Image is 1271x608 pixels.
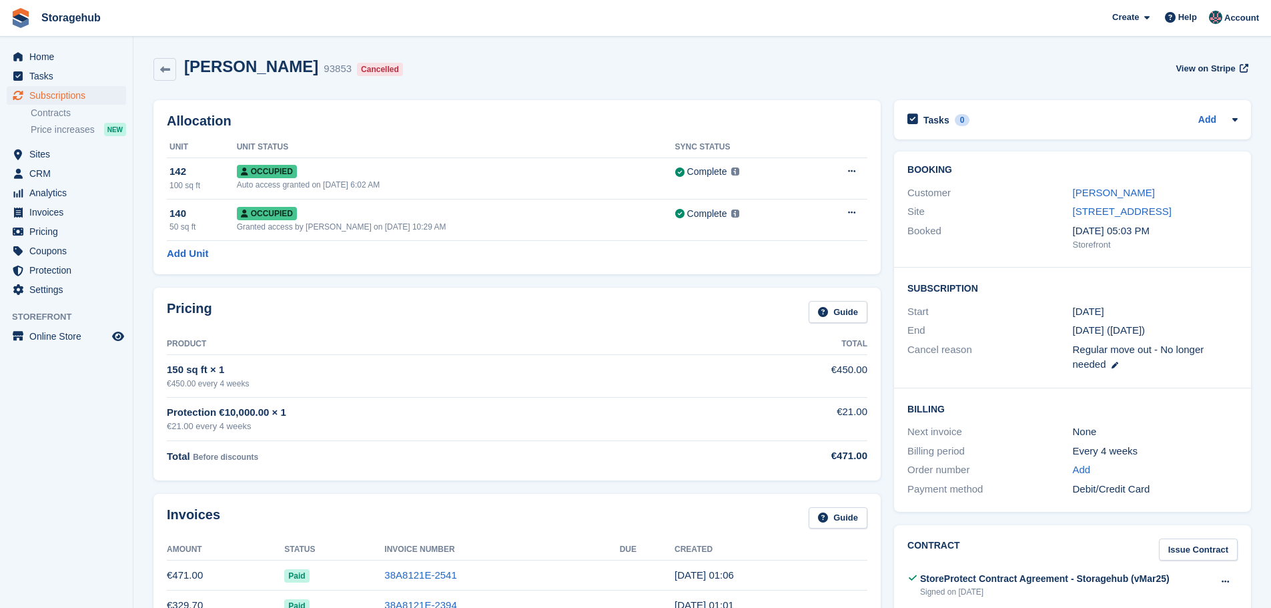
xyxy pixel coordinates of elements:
[167,561,284,591] td: €471.00
[7,86,126,105] a: menu
[907,539,960,561] h2: Contract
[7,203,126,222] a: menu
[907,342,1072,372] div: Cancel reason
[169,180,237,192] div: 100 sq ft
[620,539,675,561] th: Due
[907,463,1072,478] div: Order number
[920,586,1170,598] div: Signed on [DATE]
[955,114,970,126] div: 0
[1073,206,1172,217] a: [STREET_ADDRESS]
[193,452,258,462] span: Before discounts
[731,168,739,176] img: icon-info-grey-7440780725fd019a000dd9b08b2336e03edf1995a4989e88bcd33f0948082b44.svg
[907,444,1072,459] div: Billing period
[167,301,212,323] h2: Pricing
[1073,424,1238,440] div: None
[907,323,1072,338] div: End
[907,281,1238,294] h2: Subscription
[167,362,705,378] div: 150 sq ft × 1
[169,221,237,233] div: 50 sq ft
[169,164,237,180] div: 142
[357,63,403,76] div: Cancelled
[920,572,1170,586] div: StoreProtect Contract Agreement - Storagehub (vMar25)
[7,327,126,346] a: menu
[907,224,1072,252] div: Booked
[284,569,309,583] span: Paid
[1073,444,1238,459] div: Every 4 weeks
[167,405,705,420] div: Protection €10,000.00 × 1
[1073,344,1204,370] span: Regular move out - No longer needed
[110,328,126,344] a: Preview store
[167,539,284,561] th: Amount
[809,301,867,323] a: Guide
[167,137,237,158] th: Unit
[36,7,106,29] a: Storagehub
[12,310,133,324] span: Storefront
[907,304,1072,320] div: Start
[237,179,675,191] div: Auto access granted on [DATE] 6:02 AM
[1198,113,1216,128] a: Add
[237,221,675,233] div: Granted access by [PERSON_NAME] on [DATE] 10:29 AM
[104,123,126,136] div: NEW
[923,114,949,126] h2: Tasks
[237,207,297,220] span: Occupied
[1073,304,1104,320] time: 2025-07-12 00:00:00 UTC
[687,165,727,179] div: Complete
[167,246,208,262] a: Add Unit
[29,184,109,202] span: Analytics
[1224,11,1259,25] span: Account
[1112,11,1139,24] span: Create
[237,165,297,178] span: Occupied
[167,378,705,390] div: €450.00 every 4 weeks
[29,242,109,260] span: Coupons
[7,184,126,202] a: menu
[167,334,705,355] th: Product
[29,222,109,241] span: Pricing
[907,204,1072,220] div: Site
[907,165,1238,176] h2: Booking
[29,203,109,222] span: Invoices
[7,145,126,164] a: menu
[1176,62,1235,75] span: View on Stripe
[1073,324,1146,336] span: [DATE] ([DATE])
[7,47,126,66] a: menu
[384,569,456,581] a: 38A8121E-2541
[184,57,318,75] h2: [PERSON_NAME]
[705,448,867,464] div: €471.00
[731,210,739,218] img: icon-info-grey-7440780725fd019a000dd9b08b2336e03edf1995a4989e88bcd33f0948082b44.svg
[907,186,1072,201] div: Customer
[705,355,867,397] td: €450.00
[1159,539,1238,561] a: Issue Contract
[29,164,109,183] span: CRM
[29,280,109,299] span: Settings
[907,482,1072,497] div: Payment method
[324,61,352,77] div: 93853
[1073,482,1238,497] div: Debit/Credit Card
[31,107,126,119] a: Contracts
[167,420,705,433] div: €21.00 every 4 weeks
[7,242,126,260] a: menu
[907,424,1072,440] div: Next invoice
[167,507,220,529] h2: Invoices
[1209,11,1222,24] img: Anirudh Muralidharan
[31,123,95,136] span: Price increases
[29,145,109,164] span: Sites
[705,334,867,355] th: Total
[675,137,809,158] th: Sync Status
[237,137,675,158] th: Unit Status
[7,67,126,85] a: menu
[1178,11,1197,24] span: Help
[907,402,1238,415] h2: Billing
[675,539,867,561] th: Created
[167,450,190,462] span: Total
[1073,224,1238,239] div: [DATE] 05:03 PM
[7,280,126,299] a: menu
[1073,463,1091,478] a: Add
[284,539,384,561] th: Status
[29,86,109,105] span: Subscriptions
[705,397,867,440] td: €21.00
[7,222,126,241] a: menu
[687,207,727,221] div: Complete
[384,539,619,561] th: Invoice Number
[7,164,126,183] a: menu
[29,47,109,66] span: Home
